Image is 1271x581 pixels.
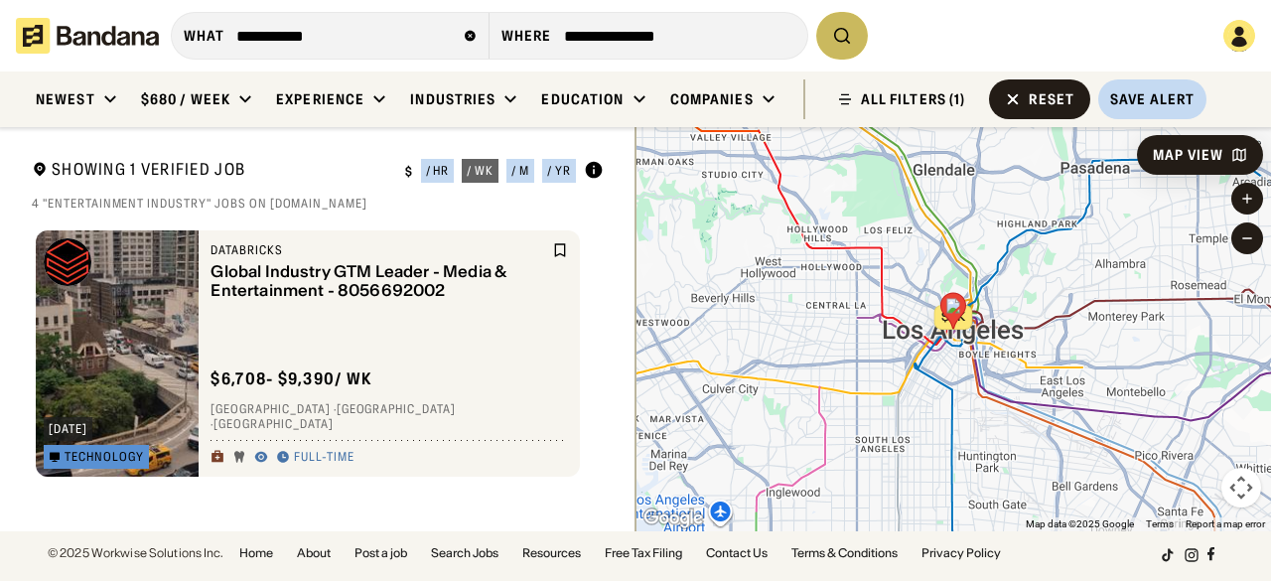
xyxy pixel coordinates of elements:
div: [DATE] [49,423,87,435]
div: ALL FILTERS (1) [861,92,966,106]
div: / wk [467,165,494,177]
div: Showing 1 Verified Job [32,159,389,184]
img: Databricks logo [44,238,91,286]
a: Contact Us [706,547,768,559]
a: Terms & Conditions [791,547,898,559]
div: © 2025 Workwise Solutions Inc. [48,547,223,559]
a: Terms (opens in new tab) [1146,518,1174,529]
div: 4 "entertainment industry" jobs on [DOMAIN_NAME] [32,196,604,212]
a: Free Tax Filing [605,547,682,559]
div: Reset [1029,92,1074,106]
a: Search Jobs [431,547,498,559]
a: Resources [522,547,581,559]
a: Home [239,547,273,559]
div: Education [541,90,624,108]
div: Global Industry GTM Leader - Media & Entertainment - 8056692002 [211,262,548,300]
button: Map camera controls [1221,468,1261,508]
div: / m [511,165,529,177]
div: Experience [276,90,364,108]
div: $ 6,708 - $9,390 / wk [211,368,371,389]
div: Where [501,27,552,45]
div: Full-time [294,450,354,466]
img: Google [640,506,706,531]
img: Bandana logotype [16,18,159,54]
a: Privacy Policy [921,547,1001,559]
div: Technology [65,451,144,463]
div: grid [32,222,604,531]
div: $680 / week [141,90,230,108]
div: / hr [426,165,450,177]
span: Map data ©2025 Google [1026,518,1134,529]
div: $ [405,164,413,180]
div: Databricks [211,242,548,258]
div: Map View [1153,148,1223,162]
a: Report a map error [1186,518,1265,529]
div: / yr [547,165,571,177]
a: About [297,547,331,559]
div: [GEOGRAPHIC_DATA] · [GEOGRAPHIC_DATA] · [GEOGRAPHIC_DATA] [211,401,568,432]
a: Post a job [354,547,407,559]
div: Industries [410,90,495,108]
a: Open this area in Google Maps (opens a new window) [640,506,706,531]
div: Companies [670,90,754,108]
div: what [184,27,224,45]
div: Newest [36,90,95,108]
div: Save Alert [1110,90,1195,108]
